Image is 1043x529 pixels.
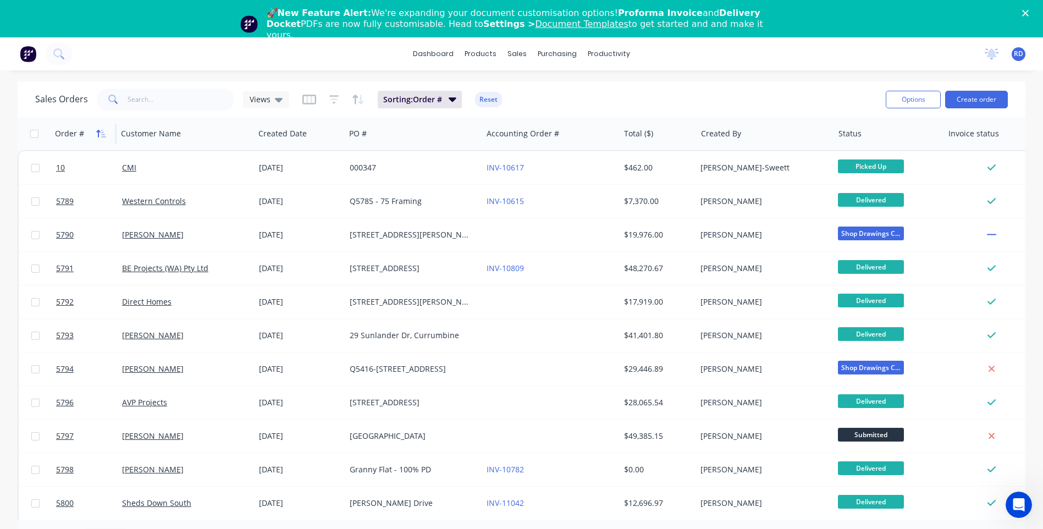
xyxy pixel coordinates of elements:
[350,431,472,442] div: [GEOGRAPHIC_DATA]
[838,260,904,274] span: Delivered
[624,128,653,139] div: Total ($)
[259,464,341,475] div: [DATE]
[350,162,472,173] div: 000347
[122,330,184,340] a: [PERSON_NAME]
[487,162,524,173] a: INV-10617
[350,498,472,509] div: [PERSON_NAME] Drive
[700,464,823,475] div: [PERSON_NAME]
[459,46,502,62] div: products
[122,464,184,475] a: [PERSON_NAME]
[20,46,36,62] img: Factory
[624,229,688,240] div: $19,976.00
[121,128,181,139] div: Customer Name
[700,263,823,274] div: [PERSON_NAME]
[838,361,904,374] span: Shop Drawings C...
[56,498,74,509] span: 5800
[487,128,559,139] div: Accounting Order #
[122,263,208,273] a: BE Projects (WA) Pty Ltd
[532,46,582,62] div: purchasing
[487,464,524,475] a: INV-10782
[259,196,341,207] div: [DATE]
[259,397,341,408] div: [DATE]
[487,196,524,206] a: INV-10615
[267,8,760,29] b: Delivery Docket
[378,91,462,108] button: Sorting:Order #
[350,263,472,274] div: [STREET_ADDRESS]
[483,19,628,29] b: Settings >
[502,46,532,62] div: sales
[700,296,823,307] div: [PERSON_NAME]
[838,227,904,240] span: Shop Drawings C...
[278,8,372,18] b: New Feature Alert:
[56,229,74,240] span: 5790
[349,128,367,139] div: PO #
[624,464,688,475] div: $0.00
[618,8,703,18] b: Proforma Invoice
[838,495,904,509] span: Delivered
[56,296,74,307] span: 5792
[259,263,341,274] div: [DATE]
[350,397,472,408] div: [STREET_ADDRESS]
[582,46,636,62] div: productivity
[701,128,741,139] div: Created By
[624,431,688,442] div: $49,385.15
[1006,492,1032,518] iframe: Intercom live chat
[624,296,688,307] div: $17,919.00
[700,330,823,341] div: [PERSON_NAME]
[948,128,999,139] div: Invoice status
[624,397,688,408] div: $28,065.54
[624,196,688,207] div: $7,370.00
[1014,49,1023,59] span: RD
[56,397,74,408] span: 5796
[700,431,823,442] div: [PERSON_NAME]
[838,193,904,207] span: Delivered
[624,263,688,274] div: $48,270.67
[350,196,472,207] div: Q5785 - 75 Framing
[56,330,74,341] span: 5793
[250,93,271,105] span: Views
[56,319,122,352] a: 5793
[945,91,1008,108] button: Create order
[128,89,235,111] input: Search...
[838,159,904,173] span: Picked Up
[624,330,688,341] div: $41,401.80
[56,487,122,520] a: 5800
[700,397,823,408] div: [PERSON_NAME]
[56,185,122,218] a: 5789
[259,431,341,442] div: [DATE]
[259,498,341,509] div: [DATE]
[838,461,904,475] span: Delivered
[122,229,184,240] a: [PERSON_NAME]
[475,92,502,107] button: Reset
[259,296,341,307] div: [DATE]
[624,162,688,173] div: $462.00
[122,296,172,307] a: Direct Homes
[350,464,472,475] div: Granny Flat - 100% PD
[56,196,74,207] span: 5789
[700,229,823,240] div: [PERSON_NAME]
[122,196,186,206] a: Western Controls
[350,363,472,374] div: Q5416-[STREET_ADDRESS]
[838,428,904,442] span: Submitted
[838,394,904,408] span: Delivered
[886,91,941,108] button: Options
[838,128,862,139] div: Status
[259,162,341,173] div: [DATE]
[838,294,904,307] span: Delivered
[56,263,74,274] span: 5791
[259,229,341,240] div: [DATE]
[700,498,823,509] div: [PERSON_NAME]
[56,151,122,184] a: 10
[259,330,341,341] div: [DATE]
[487,263,524,273] a: INV-10809
[56,252,122,285] a: 5791
[700,363,823,374] div: [PERSON_NAME]
[122,363,184,374] a: [PERSON_NAME]
[350,330,472,341] div: 29 Sunlander Dr, Currumbine
[258,128,307,139] div: Created Date
[700,162,823,173] div: [PERSON_NAME]-Sweett
[624,363,688,374] div: $29,446.89
[383,94,442,105] span: Sorting: Order #
[487,498,524,508] a: INV-11042
[240,15,258,33] img: Profile image for Team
